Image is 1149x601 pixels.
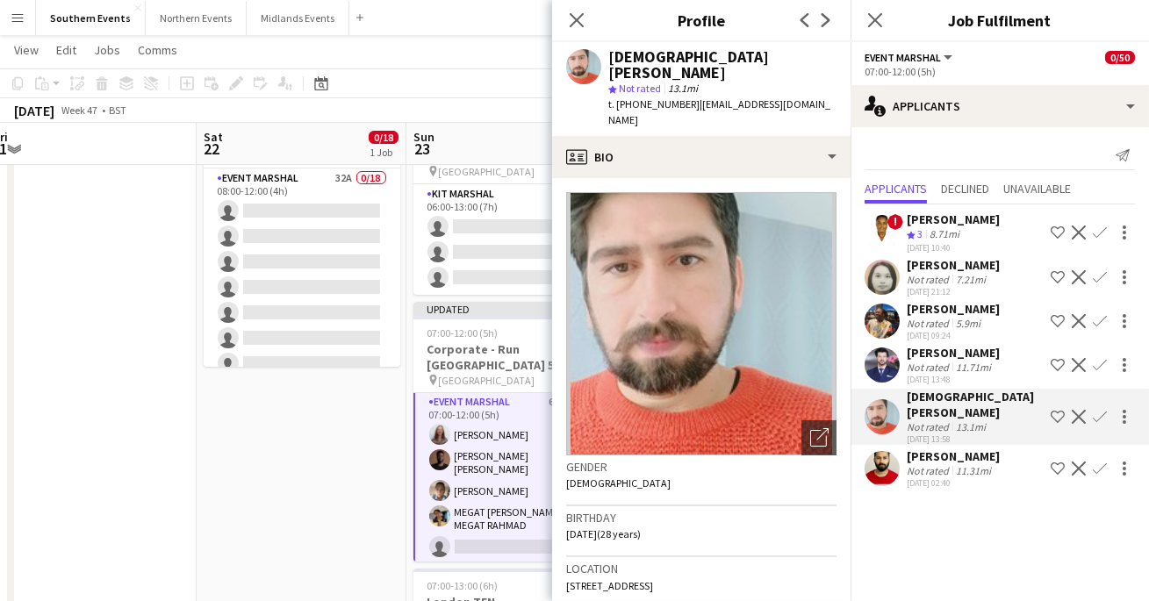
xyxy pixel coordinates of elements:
[952,464,995,477] div: 11.31mi
[907,257,1000,273] div: [PERSON_NAME]
[427,579,499,592] span: 07:00-13:00 (6h)
[439,374,535,387] span: [GEOGRAPHIC_DATA]
[14,102,54,119] div: [DATE]
[917,227,923,240] span: 3
[413,341,610,373] h3: Corporate - Run [GEOGRAPHIC_DATA] 5k/10k
[941,182,989,195] span: Declined
[907,420,952,433] div: Not rated
[608,49,837,81] div: [DEMOGRAPHIC_DATA][PERSON_NAME]
[566,561,837,576] h3: Location
[413,302,610,562] app-job-card: Updated07:00-12:00 (5h)4/50Corporate - Run [GEOGRAPHIC_DATA] 5k/10k [GEOGRAPHIC_DATA]1 RoleEvent ...
[49,39,83,61] a: Edit
[413,184,610,295] app-card-role: Kit Marshal9A0/306:00-13:00 (7h)
[907,464,952,477] div: Not rated
[907,448,1000,464] div: [PERSON_NAME]
[566,459,837,475] h3: Gender
[1003,182,1071,195] span: Unavailable
[907,389,1044,420] div: [DEMOGRAPHIC_DATA][PERSON_NAME]
[608,97,830,126] span: | [EMAIL_ADDRESS][DOMAIN_NAME]
[851,9,1149,32] h3: Job Fulfilment
[566,579,653,592] span: [STREET_ADDRESS]
[619,82,661,95] span: Not rated
[427,326,499,340] span: 07:00-12:00 (5h)
[907,477,1000,489] div: [DATE] 02:40
[907,361,952,374] div: Not rated
[138,42,177,58] span: Comms
[411,139,434,159] span: 23
[369,131,399,144] span: 0/18
[36,1,146,35] button: Southern Events
[907,301,1000,317] div: [PERSON_NAME]
[851,85,1149,127] div: Applicants
[865,65,1135,78] div: 07:00-12:00 (5h)
[907,345,1000,361] div: [PERSON_NAME]
[566,476,671,490] span: [DEMOGRAPHIC_DATA]
[926,227,963,242] div: 8.71mi
[566,192,837,455] img: Crew avatar or photo
[413,129,434,145] span: Sun
[952,361,995,374] div: 11.71mi
[146,1,247,35] button: Northern Events
[204,107,400,367] app-job-card: 08:00-12:00 (4h)0/18Olympic North 5k & 10k [GEOGRAPHIC_DATA] 5k and 10k1 RoleEvent Marshal32A0/18...
[1105,51,1135,64] span: 0/50
[566,527,641,540] span: [DATE] (28 years)
[865,51,941,64] span: Event Marshal
[552,9,851,32] h3: Profile
[439,165,535,178] span: [GEOGRAPHIC_DATA]
[413,302,610,316] div: Updated
[907,317,952,330] div: Not rated
[56,42,76,58] span: Edit
[801,420,837,455] div: Open photos pop-in
[952,317,984,330] div: 5.9mi
[370,146,398,159] div: 1 Job
[109,104,126,117] div: BST
[87,39,127,61] a: Jobs
[566,510,837,526] h3: Birthday
[952,420,989,433] div: 13.1mi
[14,42,39,58] span: View
[664,82,701,95] span: 13.1mi
[907,273,952,286] div: Not rated
[131,39,184,61] a: Comms
[887,214,903,230] span: !
[247,1,349,35] button: Midlands Events
[907,242,1000,254] div: [DATE] 10:40
[907,330,1000,341] div: [DATE] 09:24
[413,107,610,295] app-job-card: 06:00-13:00 (7h)0/3RT Kit Assistant - [GEOGRAPHIC_DATA] TEN [GEOGRAPHIC_DATA]1 RoleKit Marshal9A0...
[204,129,223,145] span: Sat
[608,97,700,111] span: t. [PHONE_NUMBER]
[201,139,223,159] span: 22
[907,433,1044,445] div: [DATE] 13:58
[94,42,120,58] span: Jobs
[865,51,955,64] button: Event Marshal
[58,104,102,117] span: Week 47
[552,136,851,178] div: Bio
[952,273,989,286] div: 7.21mi
[907,286,1000,297] div: [DATE] 21:12
[865,182,927,195] span: Applicants
[907,211,1000,227] div: [PERSON_NAME]
[907,374,1000,385] div: [DATE] 13:48
[7,39,46,61] a: View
